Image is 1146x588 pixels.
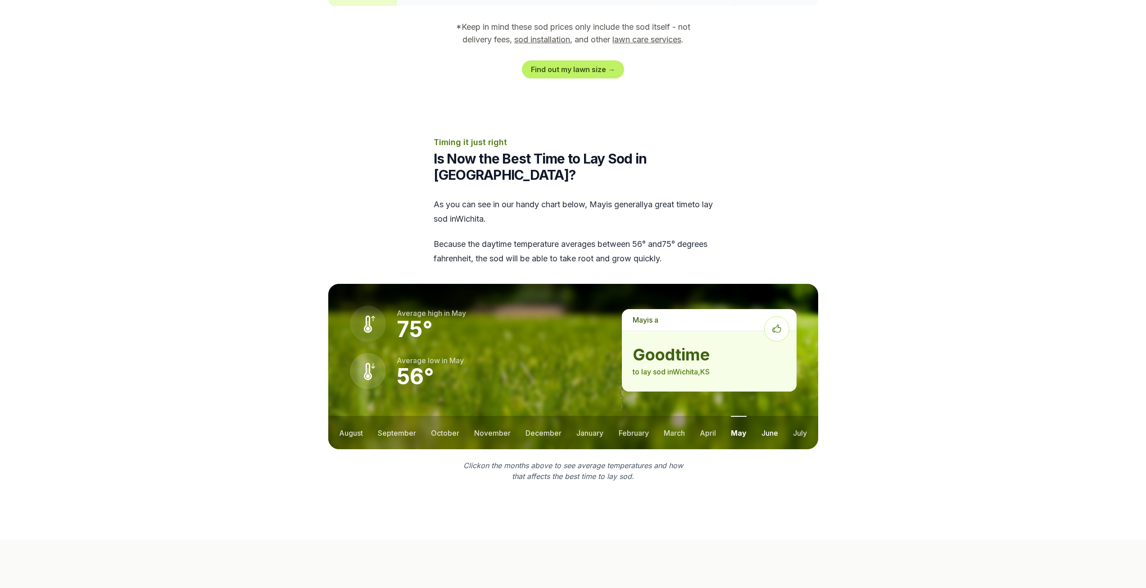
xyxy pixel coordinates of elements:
[434,237,713,266] p: Because the daytime temperature averages between 56 ° and 75 ° degrees fahrenheit, the sod will b...
[633,366,785,377] p: to lay sod in Wichita , KS
[458,460,689,482] p: Click on the months above to see average temperatures and how that affects the best time to lay sod.
[619,416,649,449] button: february
[444,21,703,46] p: *Keep in mind these sod prices only include the sod itself - not delivery fees, , and other .
[664,416,685,449] button: march
[452,309,466,318] span: may
[761,416,778,449] button: june
[525,416,562,449] button: december
[397,316,433,342] strong: 75 °
[731,416,747,449] button: may
[339,416,363,449] button: august
[633,346,785,364] strong: good time
[397,355,464,366] p: Average low in
[633,315,647,324] span: may
[474,416,511,449] button: november
[397,308,466,319] p: Average high in
[622,309,796,331] p: is a
[700,416,716,449] button: april
[449,356,464,365] span: may
[378,416,416,449] button: september
[431,416,459,449] button: october
[522,60,624,78] a: Find out my lawn size →
[793,416,807,449] button: july
[576,416,603,449] button: january
[514,35,570,44] a: sod installation
[434,136,713,149] p: Timing it just right
[434,150,713,183] h2: Is Now the Best Time to Lay Sod in [GEOGRAPHIC_DATA]?
[397,363,434,390] strong: 56 °
[589,200,606,209] span: may
[612,35,681,44] a: lawn care services
[434,197,713,266] div: As you can see in our handy chart below, is generally a great time to lay sod in Wichita .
